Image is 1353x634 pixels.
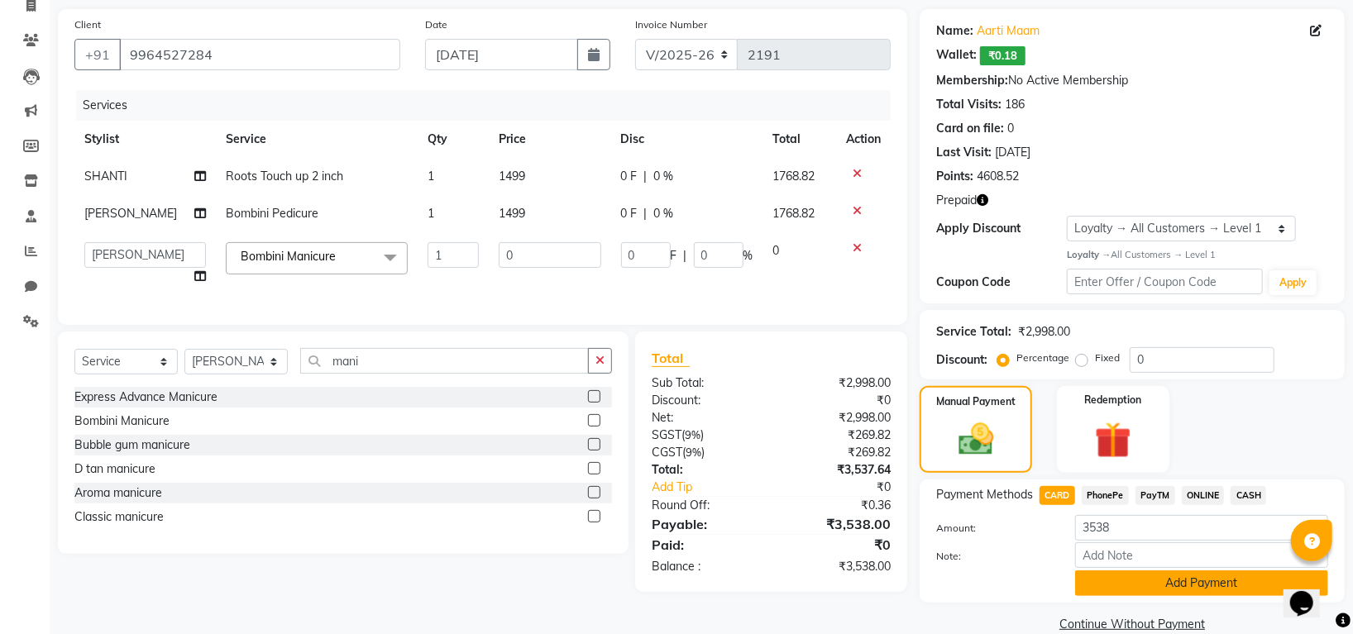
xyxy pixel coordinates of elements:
[1075,515,1328,541] input: Amount
[639,479,793,496] a: Add Tip
[428,206,434,221] span: 1
[644,205,648,222] span: |
[1082,486,1129,505] span: PhonePe
[980,46,1026,65] span: ₹0.18
[639,514,772,534] div: Payable:
[639,374,772,392] div: Sub Total:
[924,521,1063,536] label: Amount:
[74,508,164,526] div: Classic manicure
[772,461,904,479] div: ₹3,537.64
[226,206,318,221] span: Bombini Pedicure
[639,497,772,514] div: Round Off:
[1269,270,1317,295] button: Apply
[1067,269,1263,294] input: Enter Offer / Coupon Code
[793,479,903,496] div: ₹0
[836,121,891,158] th: Action
[936,394,1016,409] label: Manual Payment
[74,389,218,406] div: Express Advance Manicure
[1182,486,1225,505] span: ONLINE
[995,144,1030,161] div: [DATE]
[1075,542,1328,568] input: Add Note
[772,392,904,409] div: ₹0
[652,427,681,442] span: SGST
[936,72,1008,89] div: Membership:
[119,39,400,70] input: Search by Name/Mobile/Email/Code
[1067,249,1111,260] strong: Loyalty →
[1083,417,1143,463] img: _gift.svg
[772,514,904,534] div: ₹3,538.00
[74,412,170,430] div: Bombini Manicure
[1135,486,1175,505] span: PayTM
[1018,323,1070,341] div: ₹2,998.00
[1007,120,1014,137] div: 0
[1016,350,1069,365] label: Percentage
[671,247,677,265] span: F
[74,484,162,502] div: Aroma manicure
[773,243,780,258] span: 0
[611,121,763,158] th: Disc
[76,90,903,121] div: Services
[772,497,904,514] div: ₹0.36
[336,249,343,264] a: x
[74,460,155,478] div: D tan manicure
[936,72,1328,89] div: No Active Membership
[621,168,638,185] span: 0 F
[936,323,1011,341] div: Service Total:
[685,428,700,441] span: 9%
[74,17,101,32] label: Client
[936,486,1033,503] span: Payment Methods
[639,558,772,575] div: Balance :
[772,374,904,392] div: ₹2,998.00
[936,46,977,65] div: Wallet:
[74,436,190,454] div: Bubble gum manicure
[1231,486,1266,505] span: CASH
[84,206,177,221] span: [PERSON_NAME]
[977,168,1019,185] div: 4608.52
[654,168,674,185] span: 0 %
[639,392,772,409] div: Discount:
[74,121,216,158] th: Stylist
[773,206,815,221] span: 1768.82
[644,168,648,185] span: |
[621,205,638,222] span: 0 F
[684,247,687,265] span: |
[1085,393,1142,408] label: Redemption
[763,121,837,158] th: Total
[226,169,343,184] span: Roots Touch up 2 inch
[241,249,336,264] span: Bombini Manicure
[635,17,707,32] label: Invoice Number
[499,169,525,184] span: 1499
[499,206,525,221] span: 1499
[936,274,1067,291] div: Coupon Code
[936,351,987,369] div: Discount:
[216,121,418,158] th: Service
[652,445,682,460] span: CGST
[936,120,1004,137] div: Card on file:
[936,96,1002,113] div: Total Visits:
[1284,568,1336,617] iframe: chat widget
[936,144,992,161] div: Last Visit:
[639,444,772,461] div: ( )
[1075,570,1328,596] button: Add Payment
[977,22,1040,40] a: Aarti Maam
[428,169,434,184] span: 1
[418,121,489,158] th: Qty
[936,192,977,209] span: Prepaid
[1095,350,1120,365] label: Fixed
[772,409,904,427] div: ₹2,998.00
[923,616,1341,633] a: Continue Without Payment
[773,169,815,184] span: 1768.82
[772,444,904,461] div: ₹269.82
[639,535,772,555] div: Paid:
[948,419,1005,460] img: _cash.svg
[772,427,904,444] div: ₹269.82
[936,168,973,185] div: Points:
[686,446,701,459] span: 9%
[772,535,904,555] div: ₹0
[652,350,690,367] span: Total
[1067,248,1328,262] div: All Customers → Level 1
[936,220,1067,237] div: Apply Discount
[639,461,772,479] div: Total:
[772,558,904,575] div: ₹3,538.00
[654,205,674,222] span: 0 %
